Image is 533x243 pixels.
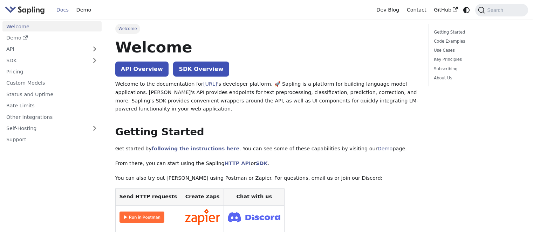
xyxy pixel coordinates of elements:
a: following the instructions here [152,146,239,151]
a: Demo [73,5,95,15]
a: API Overview [115,62,169,77]
a: Demo [2,33,102,43]
a: Key Principles [434,56,520,63]
a: Custom Models [2,78,102,88]
p: Get started by . You can see some of these capabilities by visiting our page. [115,145,418,153]
a: SDK [256,160,267,166]
p: From there, you can start using the Sapling or . [115,159,418,168]
th: Create Zaps [181,189,224,205]
button: Search (Command+K) [475,4,528,16]
a: Self-Hosting [2,123,102,134]
img: Sapling.ai [5,5,45,15]
a: Pricing [2,67,102,77]
a: Support [2,135,102,145]
span: Search [485,7,507,13]
a: [URL] [203,81,217,87]
a: SDK [2,55,88,65]
a: Dev Blog [373,5,403,15]
a: Code Examples [434,38,520,45]
a: Status and Uptime [2,89,102,99]
nav: Breadcrumbs [115,24,418,34]
h2: Getting Started [115,126,418,138]
a: Demo [378,146,393,151]
a: Other Integrations [2,112,102,122]
span: Welcome [115,24,140,34]
a: Docs [53,5,73,15]
a: Rate Limits [2,101,102,111]
img: Join Discord [228,210,280,224]
button: Expand sidebar category 'API' [88,44,102,54]
p: You can also try out [PERSON_NAME] using Postman or Zapier. For questions, email us or join our D... [115,174,418,183]
a: API [2,44,88,54]
a: SDK Overview [173,62,229,77]
a: Subscribing [434,66,520,72]
a: Getting Started [434,29,520,36]
a: GitHub [430,5,461,15]
img: Run in Postman [119,212,164,223]
a: Welcome [2,21,102,31]
th: Send HTTP requests [115,189,181,205]
th: Chat with us [224,189,285,205]
a: HTTP API [225,160,251,166]
button: Expand sidebar category 'SDK' [88,55,102,65]
a: Contact [403,5,430,15]
p: Welcome to the documentation for 's developer platform. 🚀 Sapling is a platform for building lang... [115,80,418,113]
img: Connect in Zapier [185,209,220,225]
h1: Welcome [115,38,418,57]
button: Switch between dark and light mode (currently system mode) [462,5,472,15]
a: Use Cases [434,47,520,54]
a: Sapling.aiSapling.ai [5,5,47,15]
a: About Us [434,75,520,81]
